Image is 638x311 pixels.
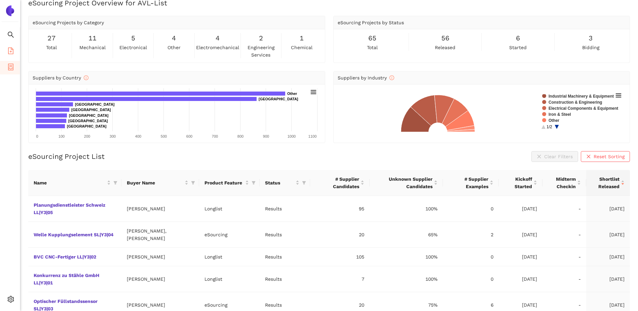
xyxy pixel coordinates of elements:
[549,118,559,123] text: Other
[190,178,196,188] span: filter
[516,33,520,43] span: 6
[291,44,312,51] span: chemical
[199,266,260,292] td: Longlist
[586,196,630,222] td: [DATE]
[191,181,195,185] span: filter
[499,170,542,196] th: this column's title is Kickoff Started,this column is sortable
[581,151,630,162] button: closeReset Sorting
[443,196,499,222] td: 0
[549,112,571,117] text: Iron & Steel
[310,266,370,292] td: 7
[499,222,542,248] td: [DATE]
[499,248,542,266] td: [DATE]
[338,75,394,80] span: Suppliers by Industry
[594,153,625,160] span: Reset Sorting
[368,33,376,43] span: 65
[370,170,443,196] th: this column's title is Unknown Supplier Candidates,this column is sortable
[443,266,499,292] td: 0
[135,134,141,138] text: 400
[7,29,14,42] span: search
[301,178,307,188] span: filter
[582,44,599,51] span: bidding
[547,125,552,129] text: 1/2
[586,154,591,160] span: close
[68,119,108,123] text: [GEOGRAPHIC_DATA]
[542,248,586,266] td: -
[260,248,310,266] td: Results
[310,248,370,266] td: 105
[499,196,542,222] td: [DATE]
[549,94,614,99] text: Industrial Machinery & Equipment
[112,178,119,188] span: filter
[370,222,443,248] td: 65%
[260,170,310,196] th: this column's title is Status,this column is sortable
[448,175,488,190] span: # Supplier Examples
[216,33,220,43] span: 4
[127,179,184,186] span: Buyer Name
[79,44,106,51] span: mechanical
[287,92,297,96] text: Other
[260,266,310,292] td: Results
[7,61,14,75] span: container
[167,44,181,51] span: other
[367,44,378,51] span: total
[33,20,104,25] span: eSourcing Projects by Category
[212,134,218,138] text: 700
[308,134,316,138] text: 1100
[370,196,443,222] td: 100%
[592,175,620,190] span: Shortlist Released
[589,33,593,43] span: 3
[300,33,304,43] span: 1
[435,44,455,51] span: released
[46,44,57,51] span: total
[204,179,244,186] span: Product Feature
[237,134,243,138] text: 800
[84,134,90,138] text: 200
[88,33,97,43] span: 11
[196,44,239,51] span: electromechanical
[69,113,109,117] text: [GEOGRAPHIC_DATA]
[121,266,199,292] td: [PERSON_NAME]
[199,248,260,266] td: Longlist
[531,151,578,162] button: closeClear Filters
[542,196,586,222] td: -
[250,178,257,188] span: filter
[59,134,65,138] text: 100
[28,170,121,196] th: this column's title is Name,this column is sortable
[71,108,111,112] text: [GEOGRAPHIC_DATA]
[242,44,280,59] span: engineering services
[549,100,602,105] text: Construction & Engineering
[121,222,199,248] td: [PERSON_NAME], [PERSON_NAME]
[310,196,370,222] td: 95
[370,248,443,266] td: 100%
[586,266,630,292] td: [DATE]
[443,170,499,196] th: this column's title is # Supplier Examples,this column is sortable
[199,222,260,248] td: eSourcing
[131,33,135,43] span: 5
[252,181,256,185] span: filter
[5,5,15,16] img: Logo
[542,266,586,292] td: -
[509,44,527,51] span: started
[259,33,263,43] span: 2
[263,134,269,138] text: 900
[121,170,199,196] th: this column's title is Buyer Name,this column is sortable
[302,181,306,185] span: filter
[542,170,586,196] th: this column's title is Midterm Checkin,this column is sortable
[186,134,192,138] text: 600
[499,266,542,292] td: [DATE]
[33,75,88,80] span: Suppliers by Country
[338,20,404,25] span: eSourcing Projects by Status
[389,75,394,80] span: info-circle
[121,196,199,222] td: [PERSON_NAME]
[586,248,630,266] td: [DATE]
[375,175,433,190] span: Unknown Supplier Candidates
[288,134,296,138] text: 1000
[121,248,199,266] td: [PERSON_NAME]
[199,170,260,196] th: this column's title is Product Feature,this column is sortable
[172,33,176,43] span: 4
[265,179,294,186] span: Status
[75,102,115,106] text: [GEOGRAPHIC_DATA]
[110,134,116,138] text: 300
[84,75,88,80] span: info-circle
